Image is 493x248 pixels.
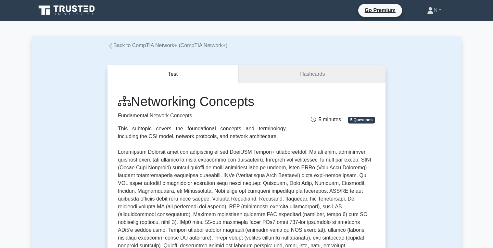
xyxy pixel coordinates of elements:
a: Go Premium [361,6,399,14]
a: Back to CompTIA Network+ (CompTIA Network+) [107,43,227,48]
p: Fundamental Network Concepts [118,112,287,120]
a: Flashcards [239,65,386,84]
span: 5 Questions [348,117,375,123]
a: N [411,4,457,17]
h1: Networking Concepts [118,94,287,109]
button: Test [107,65,239,84]
div: This subtopic covers the foundational concepts and terminology, including the OSI model, network ... [118,125,287,140]
span: 5 minutes [311,117,341,122]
